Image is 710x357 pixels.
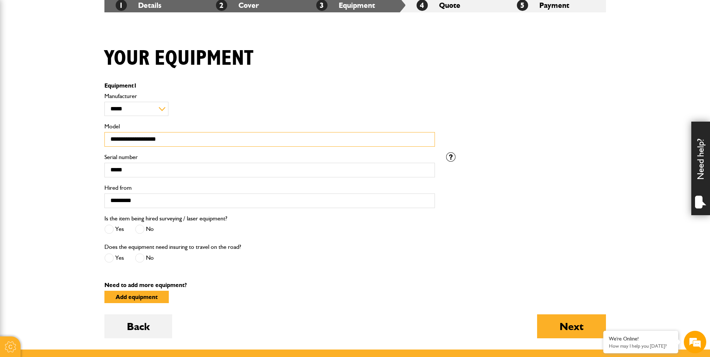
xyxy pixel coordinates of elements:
[123,4,141,22] div: Minimize live chat window
[10,135,137,224] textarea: Type your message and hit 'Enter'
[609,336,673,342] div: We're Online!
[104,244,241,250] label: Does the equipment need insuring to travel on the road?
[104,93,435,99] label: Manufacturer
[104,185,435,191] label: Hired from
[135,225,154,234] label: No
[104,123,435,129] label: Model
[104,291,169,303] button: Add equipment
[104,225,124,234] label: Yes
[216,1,259,10] a: 2Cover
[104,282,606,288] p: Need to add more equipment?
[104,46,253,71] h1: Your equipment
[10,113,137,130] input: Enter your phone number
[102,231,136,241] em: Start Chat
[39,42,126,52] div: Chat with us now
[116,1,161,10] a: 1Details
[104,83,435,89] p: Equipment
[104,216,227,222] label: Is the item being hired surveying / laser equipment?
[13,42,31,52] img: d_20077148190_company_1631870298795_20077148190
[104,154,435,160] label: Serial number
[10,91,137,108] input: Enter your email address
[104,314,172,338] button: Back
[537,314,606,338] button: Next
[135,253,154,263] label: No
[104,253,124,263] label: Yes
[609,343,673,349] p: How may I help you today?
[10,69,137,86] input: Enter your last name
[134,82,137,89] span: 1
[691,122,710,215] div: Need help?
